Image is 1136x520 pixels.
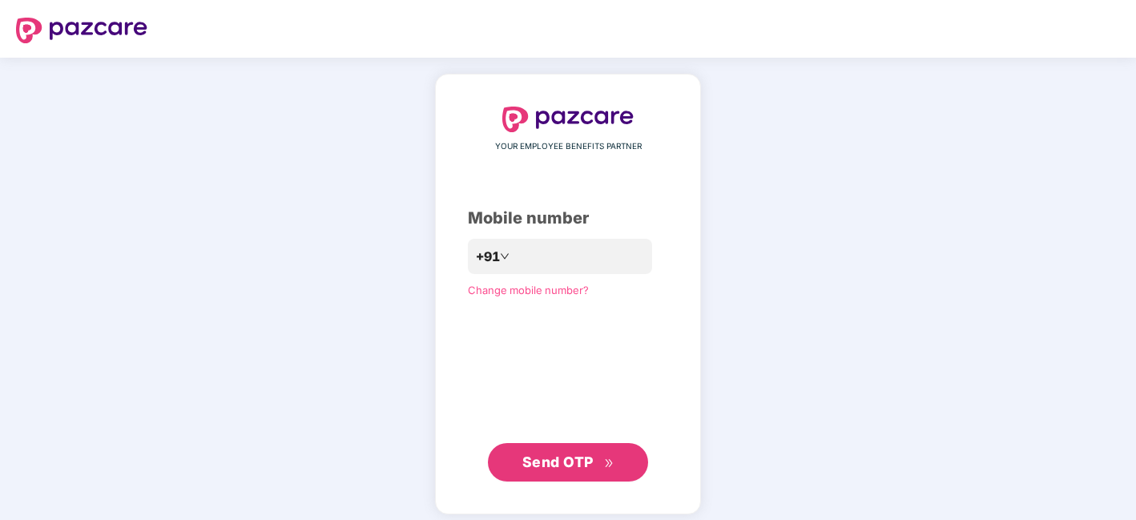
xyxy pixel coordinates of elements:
span: down [500,252,510,261]
span: YOUR EMPLOYEE BENEFITS PARTNER [495,140,642,153]
img: logo [16,18,147,43]
span: Send OTP [522,453,594,470]
img: logo [502,107,634,132]
button: Send OTPdouble-right [488,443,648,482]
span: +91 [476,247,500,267]
a: Change mobile number? [468,284,589,296]
div: Mobile number [468,206,668,231]
span: double-right [604,458,614,469]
